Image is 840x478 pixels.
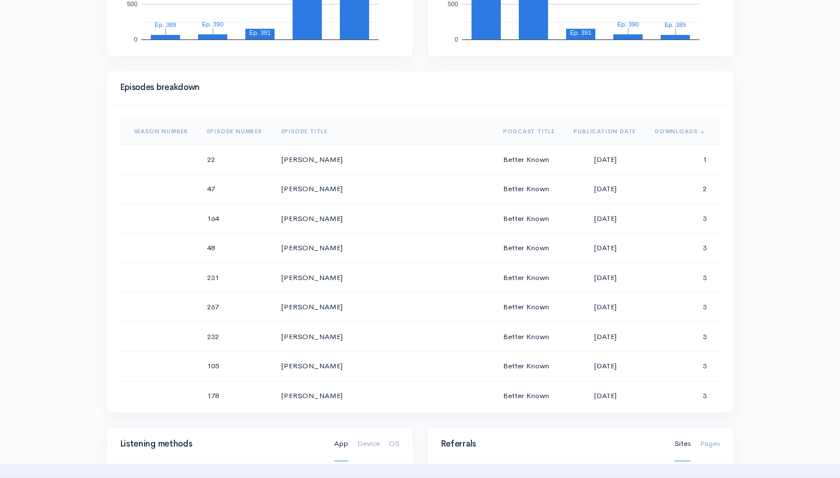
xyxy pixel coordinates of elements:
a: Sites [675,427,691,461]
td: Better Known [494,174,564,204]
td: 3 [646,351,720,381]
td: [DATE] [564,381,646,411]
td: 3 [646,381,720,411]
th: Sort column [494,118,564,145]
td: [PERSON_NAME] [272,204,494,233]
td: 3 [646,263,720,292]
h4: Listening methods [120,439,321,449]
text: Ep. 391 [249,29,271,36]
a: App [334,427,348,461]
td: [PERSON_NAME] [272,174,494,204]
td: 3 [646,233,720,263]
h4: Referrals [441,439,661,449]
td: [DATE] [564,145,646,174]
text: 0 [133,36,137,43]
a: Pages [700,427,720,461]
td: Better Known [494,381,564,411]
td: 231 [198,263,272,292]
td: [DATE] [564,292,646,322]
td: 3 [646,292,720,322]
text: Ep. 391 [570,29,591,36]
td: 1 [646,145,720,174]
td: [PERSON_NAME] [272,381,494,411]
text: Ep. 390 [617,21,639,28]
a: OS [389,427,399,461]
a: Device [357,427,380,461]
td: 232 [198,322,272,351]
td: [DATE] [564,204,646,233]
text: Ep. 389 [664,21,686,28]
td: Better Known [494,233,564,263]
td: [PERSON_NAME] [272,263,494,292]
td: 105 [198,351,272,381]
text: 500 [447,1,457,7]
text: Ep. 389 [155,21,176,28]
td: [DATE] [564,351,646,381]
td: [PERSON_NAME] [272,292,494,322]
td: 22 [198,145,272,174]
td: 267 [198,292,272,322]
th: Sort column [198,118,272,145]
td: 164 [198,204,272,233]
td: Better Known [494,145,564,174]
td: [PERSON_NAME] [272,322,494,351]
td: Better Known [494,292,564,322]
text: 500 [127,1,137,7]
td: 48 [198,233,272,263]
td: [DATE] [564,233,646,263]
td: [PERSON_NAME] [272,233,494,263]
th: Sort column [646,118,720,145]
th: Sort column [564,118,646,145]
td: [DATE] [564,174,646,204]
td: 3 [646,204,720,233]
td: [DATE] [564,322,646,351]
td: Better Known [494,351,564,381]
td: [DATE] [564,263,646,292]
th: Sort column [272,118,494,145]
text: 0 [454,36,457,43]
td: 178 [198,381,272,411]
td: 47 [198,174,272,204]
td: Better Known [494,204,564,233]
td: 2 [646,174,720,204]
td: Better Known [494,322,564,351]
td: [PERSON_NAME] [272,351,494,381]
td: [PERSON_NAME] [272,145,494,174]
td: 3 [646,322,720,351]
text: Ep. 390 [202,21,223,28]
th: Sort column [120,118,198,145]
h4: Episodes breakdown [120,83,713,92]
td: Better Known [494,263,564,292]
